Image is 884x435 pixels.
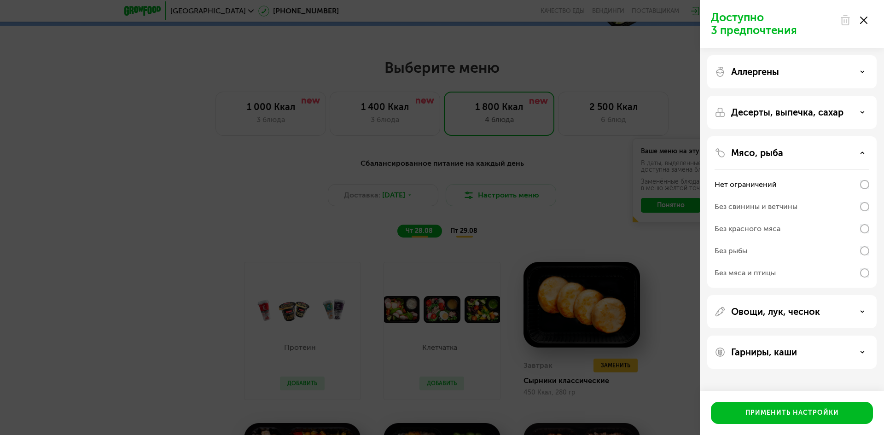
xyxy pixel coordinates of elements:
[731,306,820,317] p: Овощи, лук, чеснок
[715,179,777,190] div: Нет ограничений
[715,245,747,256] div: Без рыбы
[731,147,783,158] p: Мясо, рыба
[715,267,776,278] div: Без мяса и птицы
[731,107,843,118] p: Десерты, выпечка, сахар
[715,201,797,212] div: Без свинины и ветчины
[715,223,780,234] div: Без красного мяса
[711,402,873,424] button: Применить настройки
[731,66,779,77] p: Аллергены
[711,11,834,37] p: Доступно 3 предпочтения
[731,347,797,358] p: Гарниры, каши
[745,408,839,418] div: Применить настройки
